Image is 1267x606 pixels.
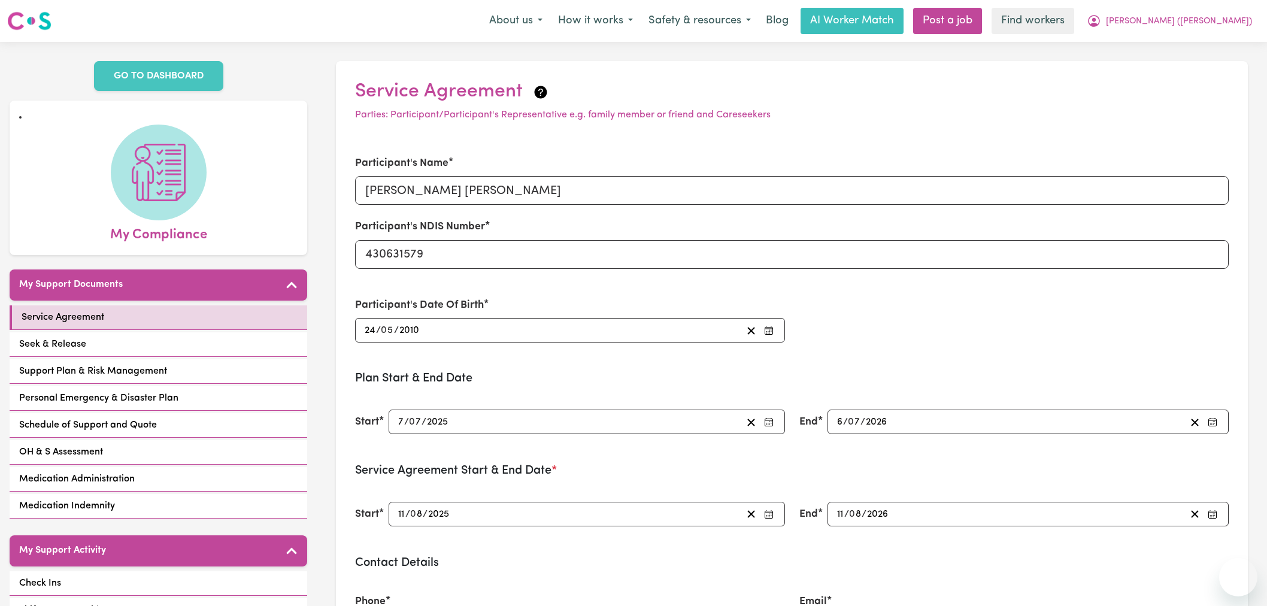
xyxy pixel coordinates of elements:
[641,8,759,34] button: Safety & resources
[381,326,387,335] span: 0
[376,325,381,336] span: /
[355,298,484,313] label: Participant's Date Of Birth
[10,305,307,330] a: Service Agreement
[355,414,379,430] label: Start
[423,509,428,520] span: /
[355,556,1229,570] h3: Contact Details
[10,440,307,465] a: OH & S Assessment
[10,386,307,411] a: Personal Emergency & Disaster Plan
[409,417,415,427] span: 0
[22,310,104,325] span: Service Agreement
[860,417,865,428] span: /
[399,323,420,339] input: ----
[19,576,61,590] span: Check Ins
[550,8,641,34] button: How it works
[848,417,854,427] span: 0
[19,391,178,405] span: Personal Emergency & Disaster Plan
[355,372,1229,386] h3: Plan Start & End Date
[405,509,410,520] span: /
[10,571,307,596] a: Check Ins
[1219,558,1257,596] iframe: Button to launch messaging window
[7,10,51,32] img: Careseekers logo
[1079,8,1260,34] button: My Account
[355,463,1229,478] h3: Service Agreement Start & End Date
[19,445,103,459] span: OH & S Assessment
[110,220,207,246] span: My Compliance
[355,80,1229,103] h2: Service Agreement
[10,494,307,519] a: Medication Indemnity
[866,506,889,522] input: ----
[426,414,449,431] input: ----
[19,499,115,513] span: Medication Indemnity
[364,323,376,339] input: --
[381,323,394,339] input: --
[410,414,422,431] input: --
[844,509,849,520] span: /
[94,61,223,91] a: GO TO DASHBOARD
[862,509,866,520] span: /
[19,418,157,432] span: Schedule of Support and Quote
[481,8,550,34] button: About us
[7,7,51,35] a: Careseekers logo
[355,156,448,171] label: Participant's Name
[10,332,307,357] a: Seek & Release
[394,325,399,336] span: /
[849,510,855,519] span: 0
[10,359,307,384] a: Support Plan & Risk Management
[850,506,862,522] input: --
[801,8,904,34] a: AI Worker Match
[404,417,409,428] span: /
[19,364,167,378] span: Support Plan & Risk Management
[19,472,135,486] span: Medication Administration
[19,279,123,290] h5: My Support Documents
[10,467,307,492] a: Medication Administration
[428,506,450,522] input: ----
[1106,15,1252,28] span: [PERSON_NAME] ([PERSON_NAME])
[398,506,405,522] input: --
[799,507,818,522] label: End
[19,337,86,352] span: Seek & Release
[355,108,1229,122] p: Parties: Participant/Participant's Representative e.g. family member or friend and Careseekers
[355,220,485,235] label: Participant's NDIS Number
[10,413,307,438] a: Schedule of Support and Quote
[422,417,426,428] span: /
[411,506,423,522] input: --
[10,535,307,566] button: My Support Activity
[19,545,106,556] h5: My Support Activity
[10,269,307,301] button: My Support Documents
[759,8,796,34] a: Blog
[398,414,404,431] input: --
[865,414,888,431] input: ----
[913,8,982,34] a: Post a job
[992,8,1074,34] a: Find workers
[799,414,818,430] label: End
[836,414,843,431] input: --
[848,414,860,431] input: --
[410,510,416,519] span: 0
[355,507,379,522] label: Start
[843,417,848,428] span: /
[836,506,844,522] input: --
[19,125,298,246] a: My Compliance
